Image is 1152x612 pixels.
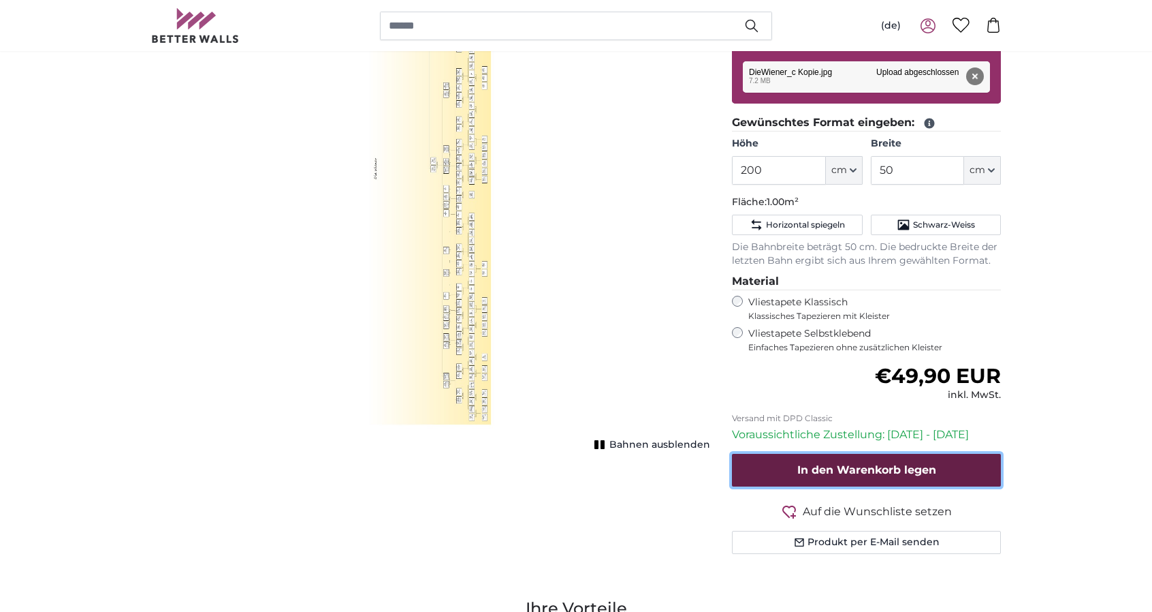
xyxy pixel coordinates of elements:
label: Breite [871,137,1001,151]
label: Vliestapete Klassisch [748,296,989,322]
p: Voraussichtliche Zustellung: [DATE] - [DATE] [732,427,1001,443]
label: Höhe [732,137,862,151]
button: cm [964,156,1001,185]
div: inkl. MwSt. [875,388,1001,402]
legend: Material [732,273,1001,290]
button: cm [826,156,863,185]
button: Horizontal spiegeln [732,215,862,235]
span: Horizontal spiegeln [766,219,845,230]
span: 1.00m² [767,196,799,208]
img: Betterwalls [151,8,240,43]
label: Vliestapete Selbstklebend [748,327,1001,353]
button: (de) [870,14,912,38]
span: Einfaches Tapezieren ohne zusätzlichen Kleister [748,342,1001,353]
p: Versand mit DPD Classic [732,413,1001,424]
p: Die Bahnbreite beträgt 50 cm. Die bedruckte Breite der letzten Bahn ergibt sich aus Ihrem gewählt... [732,241,1001,268]
span: cm [831,164,847,177]
button: Bahnen ausblenden [590,435,710,455]
span: In den Warenkorb legen [797,463,936,476]
button: Produkt per E-Mail senden [732,531,1001,554]
span: Bahnen ausblenden [609,438,710,452]
button: Schwarz-Weiss [871,215,1001,235]
span: Klassisches Tapezieren mit Kleister [748,311,989,322]
span: €49,90 EUR [875,363,1001,388]
button: Auf die Wunschliste setzen [732,503,1001,520]
p: Fläche: [732,196,1001,209]
span: Schwarz-Weiss [913,219,975,230]
button: In den Warenkorb legen [732,454,1001,487]
span: Auf die Wunschliste setzen [803,504,952,520]
legend: Gewünschtes Format eingeben: [732,114,1001,132]
span: cm [970,164,985,177]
